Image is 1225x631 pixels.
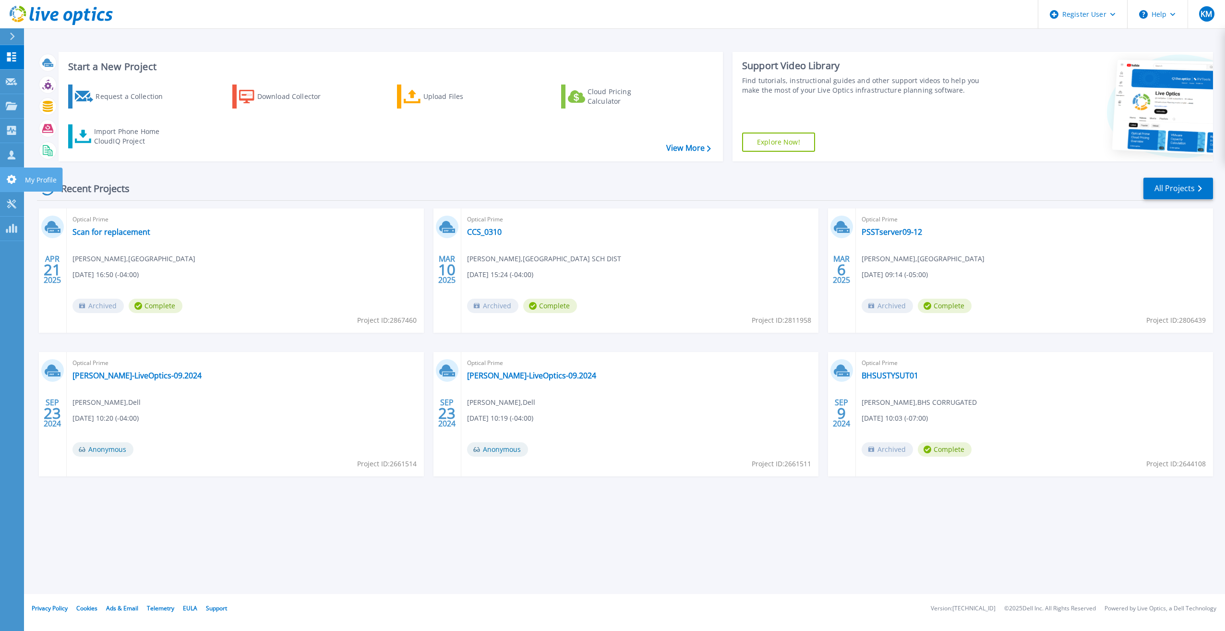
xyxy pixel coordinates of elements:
[438,396,456,431] div: SEP 2024
[68,85,175,109] a: Request a Collection
[357,459,417,469] span: Project ID: 2661514
[43,252,61,287] div: APR 2025
[1146,315,1206,326] span: Project ID: 2806439
[1201,10,1212,18] span: KM
[438,409,456,417] span: 23
[76,604,97,612] a: Cookies
[467,299,518,313] span: Archived
[257,87,334,106] div: Download Collector
[357,315,417,326] span: Project ID: 2867460
[467,397,535,408] span: [PERSON_NAME] , Dell
[37,177,143,200] div: Recent Projects
[72,227,150,237] a: Scan for replacement
[862,397,977,408] span: [PERSON_NAME] , BHS CORRUGATED
[106,604,138,612] a: Ads & Email
[467,214,813,225] span: Optical Prime
[68,61,710,72] h3: Start a New Project
[129,299,182,313] span: Complete
[72,358,418,368] span: Optical Prime
[742,133,815,152] a: Explore Now!
[467,227,502,237] a: CCS_0310
[467,442,528,457] span: Anonymous
[862,254,985,264] span: [PERSON_NAME] , [GEOGRAPHIC_DATA]
[96,87,172,106] div: Request a Collection
[438,252,456,287] div: MAR 2025
[1146,459,1206,469] span: Project ID: 2644108
[752,459,811,469] span: Project ID: 2661511
[862,358,1207,368] span: Optical Prime
[918,442,972,457] span: Complete
[397,85,504,109] a: Upload Files
[918,299,972,313] span: Complete
[832,396,851,431] div: SEP 2024
[467,358,813,368] span: Optical Prime
[94,127,169,146] div: Import Phone Home CloudIQ Project
[44,409,61,417] span: 23
[837,266,846,274] span: 6
[837,409,846,417] span: 9
[44,266,61,274] span: 21
[1105,606,1216,612] li: Powered by Live Optics, a Dell Technology
[72,413,139,424] span: [DATE] 10:20 (-04:00)
[561,85,668,109] a: Cloud Pricing Calculator
[72,371,202,380] a: [PERSON_NAME]-LiveOptics-09.2024
[523,299,577,313] span: Complete
[832,252,851,287] div: MAR 2025
[467,371,596,380] a: [PERSON_NAME]-LiveOptics-09.2024
[438,266,456,274] span: 10
[32,604,68,612] a: Privacy Policy
[742,76,990,95] div: Find tutorials, instructional guides and other support videos to help you make the most of your L...
[862,269,928,280] span: [DATE] 09:14 (-05:00)
[862,299,913,313] span: Archived
[1143,178,1213,199] a: All Projects
[72,397,141,408] span: [PERSON_NAME] , Dell
[467,254,621,264] span: [PERSON_NAME] , [GEOGRAPHIC_DATA] SCH DIST
[752,315,811,326] span: Project ID: 2811958
[862,227,922,237] a: PSSTserver09-12
[742,60,990,72] div: Support Video Library
[862,371,918,380] a: BHSUSTYSUT01
[931,606,996,612] li: Version: [TECHNICAL_ID]
[1004,606,1096,612] li: © 2025 Dell Inc. All Rights Reserved
[72,254,195,264] span: [PERSON_NAME] , [GEOGRAPHIC_DATA]
[862,214,1207,225] span: Optical Prime
[467,269,533,280] span: [DATE] 15:24 (-04:00)
[72,214,418,225] span: Optical Prime
[206,604,227,612] a: Support
[147,604,174,612] a: Telemetry
[588,87,664,106] div: Cloud Pricing Calculator
[232,85,339,109] a: Download Collector
[467,413,533,424] span: [DATE] 10:19 (-04:00)
[72,299,124,313] span: Archived
[72,442,133,457] span: Anonymous
[862,413,928,424] span: [DATE] 10:03 (-07:00)
[666,144,711,153] a: View More
[25,168,57,193] p: My Profile
[183,604,197,612] a: EULA
[423,87,500,106] div: Upload Files
[862,442,913,457] span: Archived
[72,269,139,280] span: [DATE] 16:50 (-04:00)
[43,396,61,431] div: SEP 2024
